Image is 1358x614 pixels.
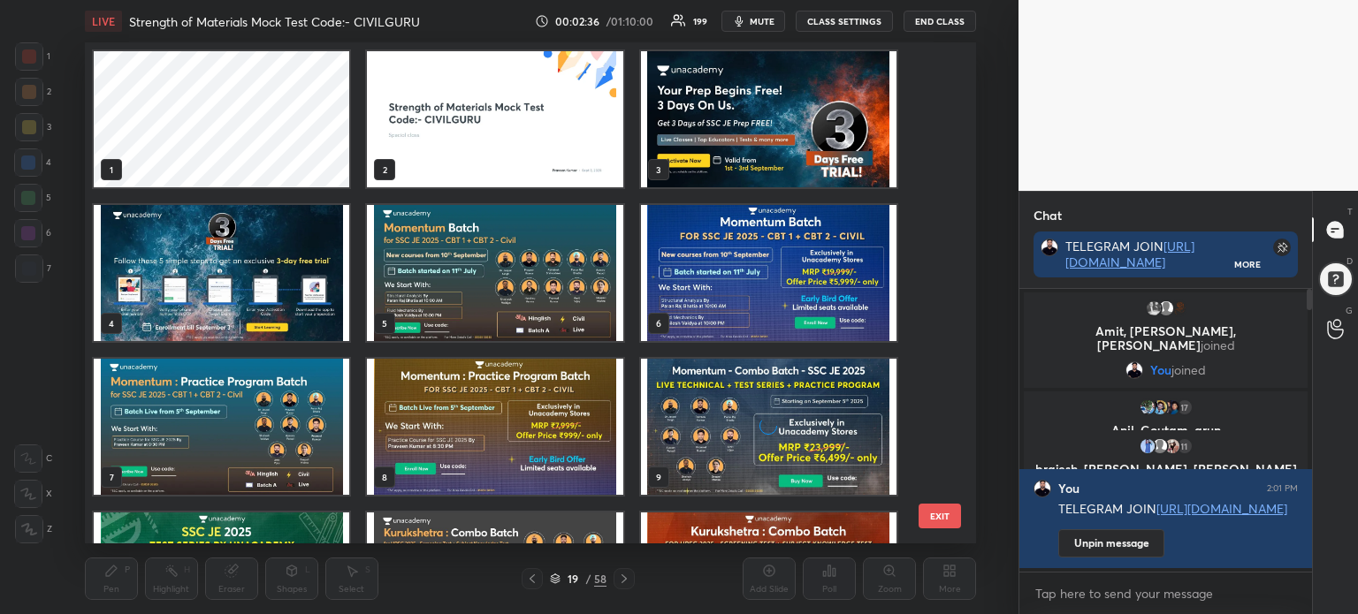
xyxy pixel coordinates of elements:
div: TELEGRAM JOIN [1065,239,1235,270]
img: default.png [1157,299,1175,317]
h4: Strength of Materials Mock Test Code:- CIVILGURU [129,13,420,30]
div: 5 [14,184,51,212]
div: 4 [14,148,51,177]
img: d58f76cd00a64faea5a345cb3a881824.jpg [1034,480,1051,497]
h6: You [1058,481,1080,497]
div: 17 [1176,398,1194,416]
img: 1756888585S8JKG4.pdf [367,205,622,341]
div: 1 [15,42,50,71]
p: T [1347,205,1353,218]
img: 1756888585S8JKG4.pdf [94,359,349,495]
p: brajesh, [PERSON_NAME], [PERSON_NAME] [1034,462,1297,476]
img: default.png [1151,437,1169,455]
div: X [14,480,52,508]
img: 1756888585S8JKG4.pdf [640,51,896,187]
button: mute [721,11,785,32]
div: 58 [594,571,607,587]
div: 7 [15,254,51,283]
img: 20eea6f319254e43b89e241f1ee9e560.jpg [1139,437,1156,455]
div: More [1234,258,1261,270]
img: 522f564cf96844179a3da29302d40bfe.40822057_3 [1163,437,1181,455]
div: / [585,573,591,584]
img: 2110affc71d64a198776b8e39b2d9f81.jpg [1163,398,1181,416]
img: 1756888585S8JKG4.pdf [367,359,622,495]
div: 19 [564,573,582,584]
div: grid [1019,289,1312,572]
p: D [1347,254,1353,268]
img: dce2cbc718a04b00b4869fb9ebd5e58e.png [1170,299,1187,317]
span: joined [1171,363,1206,377]
p: G [1346,304,1353,317]
p: Amit, [PERSON_NAME], [PERSON_NAME] [1034,324,1297,352]
img: 1756888585S8JKG4.pdf [94,205,349,341]
div: 3 [15,113,51,141]
a: [URL][DOMAIN_NAME] [1065,238,1194,270]
span: You [1150,363,1171,377]
p: Chat [1019,192,1076,239]
div: grid [85,42,945,543]
div: LIVE [85,11,122,32]
button: Unpin message [1058,529,1164,557]
div: TELEGRAM JOIN [1058,501,1298,519]
img: ef7194450c9840c4b71ec58d15251f87.jpg [1145,299,1163,317]
a: [URL][DOMAIN_NAME] [1156,500,1287,517]
div: 6 [14,219,51,247]
button: CLASS SETTINGS [796,11,893,32]
div: 11 [1176,437,1194,455]
button: EXIT [919,504,961,528]
button: End Class [904,11,976,32]
img: d58f76cd00a64faea5a345cb3a881824.jpg [1125,361,1143,379]
img: 16b43739f93941ed825bfdc854ca6ef9.jpg [1139,398,1156,416]
span: mute [750,15,774,27]
div: 2:01 PM [1267,483,1298,494]
div: C [14,444,52,473]
img: 47d9b118-889f-11f0-aa3c-5298d5ef37f4.jpg [367,51,622,187]
img: d58f76cd00a64faea5a345cb3a881824.jpg [1041,239,1058,256]
span: joined [1201,337,1235,353]
div: 2 [15,78,51,106]
div: Z [15,515,52,543]
div: 199 [693,17,707,26]
p: Anil, Goutam, arun [1034,423,1297,437]
img: e7981c3968c9425591e3b72ee3d0f069.jpg [1151,398,1169,416]
img: 1756888585S8JKG4.pdf [640,205,896,341]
